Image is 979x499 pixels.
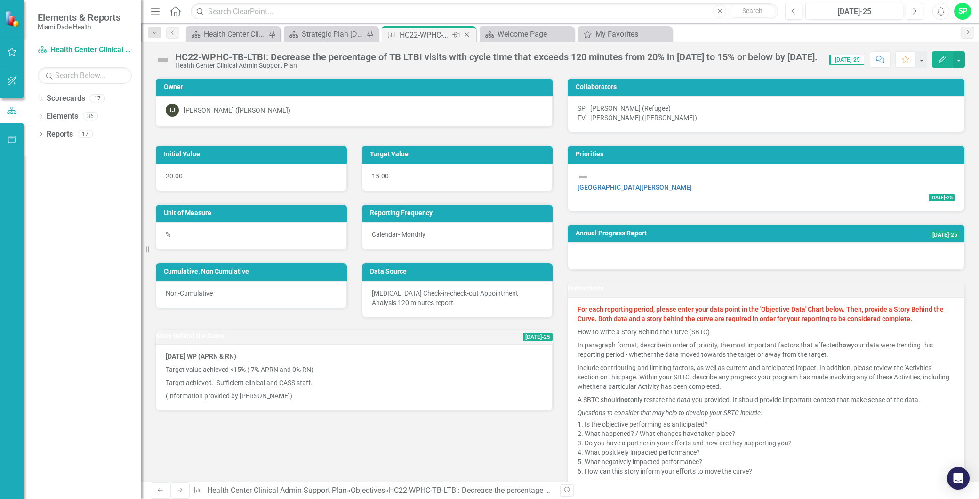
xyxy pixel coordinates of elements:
[578,328,710,336] u: How to write a Story Behind the Curve (SBTC)
[829,55,864,65] span: [DATE]-25
[175,62,818,69] div: Health Center Clinical Admin Support Plan
[576,230,847,237] h3: Annual Progress Report
[585,429,955,438] li: What happened? / What changes have taken place?
[372,290,518,306] span: [MEDICAL_DATA] Check-in-check-out Appointment Analysis 120 minutes report
[585,419,955,429] li: Is the objective performing as anticipated?
[482,28,571,40] a: Welcome Page
[166,231,170,238] span: %
[5,10,21,27] img: ClearPoint Strategy
[809,6,900,17] div: [DATE]-25
[372,172,389,180] span: 15.00
[83,113,98,121] div: 36
[188,28,266,40] a: Health Center Clinical Admin Support Landing Page
[370,151,548,158] h3: Target Value
[498,28,571,40] div: Welcome Page
[351,486,385,495] a: Objectives
[370,209,548,217] h3: Reporting Frequency
[523,333,553,341] span: [DATE]-25
[90,95,105,103] div: 17
[578,306,944,322] strong: For each reporting period, please enter your data point in the 'Objective Data' Chart below. Then...
[742,7,762,15] span: Search
[164,209,342,217] h3: Unit of Measure
[164,268,342,275] h3: Cumulative, Non Cumulative
[78,130,93,138] div: 17
[47,129,73,140] a: Reports
[370,268,548,275] h3: Data Source
[578,171,589,183] img: Not Defined
[166,172,183,180] span: 20.00
[839,341,851,349] strong: how
[164,83,548,90] h3: Owner
[166,353,236,360] span: [DATE] WP (APRN & RN)
[585,467,955,476] li: How can this story inform your efforts to move the curve?
[580,28,669,40] a: My Favorites
[805,3,903,20] button: [DATE]-25
[193,485,553,496] div: » »
[585,438,955,448] li: Do you have a partner in your efforts and how are they supporting you?
[578,393,955,406] p: A SBTC should only restate the data you provided. It should provide important context that make s...
[930,231,960,239] span: [DATE]-25
[362,222,553,249] div: Calendar- Monthly
[947,467,970,490] div: Open Intercom Messenger
[576,151,960,158] h3: Priorities
[585,457,955,467] li: What negatively impacted performance?
[175,52,818,62] div: HC22-WPHC-TB-LTBI: Decrease the percentage of TB LTBI visits with cycle time that exceeds 120 min...
[38,12,120,23] span: Elements & Reports
[38,67,132,84] input: Search Below...
[578,113,586,122] div: FV
[578,104,586,113] div: SP
[47,93,85,104] a: Scorecards
[47,111,78,122] a: Elements
[155,52,170,67] img: Not Defined
[302,28,364,40] div: Strategic Plan [DATE]-[DATE]
[568,285,964,292] h3: Instructions
[166,363,543,376] p: Target value achieved <15% ( 7% APRN and 0% RN)
[729,5,776,18] button: Search
[166,389,543,401] p: (Information provided by [PERSON_NAME])
[595,28,669,40] div: My Favorites
[286,28,364,40] a: Strategic Plan [DATE]-[DATE]
[578,184,692,191] a: [GEOGRAPHIC_DATA][PERSON_NAME]
[156,332,433,339] h3: Story Behind the Curve
[585,448,955,457] li: What positively impacted performance?
[207,486,347,495] a: Health Center Clinical Admin Support Plan
[590,113,697,122] div: [PERSON_NAME] ([PERSON_NAME])
[954,3,971,20] button: SP
[38,45,132,56] a: Health Center Clinical Admin Support Plan
[620,396,630,403] strong: not
[389,486,894,495] div: HC22-WPHC-TB-LTBI: Decrease the percentage of TB LTBI visits with cycle time that exceeds 120 min...
[166,290,213,297] span: Non-Cumulative
[578,361,955,393] p: Include contributing and limiting factors, as well as current and anticipated impact. In addition...
[204,28,266,40] div: Health Center Clinical Admin Support Landing Page
[576,83,960,90] h3: Collaborators
[929,194,955,201] span: [DATE]-25
[578,409,762,417] em: Questions to consider that may help to develop your SBTC include:
[164,151,342,158] h3: Initial Value
[590,104,671,113] div: [PERSON_NAME] (Refugee)
[578,338,955,361] p: In paragraph format, describe in order of priority, the most important factors that affected your...
[191,3,778,20] input: Search ClearPoint...
[38,23,120,31] small: Miami-Dade Health
[166,104,179,117] div: IJ
[166,376,543,389] p: Target achieved. Sufficient clinical and CASS staff.
[184,105,290,115] div: [PERSON_NAME] ([PERSON_NAME])
[400,29,450,41] div: HC22-WPHC-TB-LTBI: Decrease the percentage of TB LTBI visits with cycle time that exceeds 120 min...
